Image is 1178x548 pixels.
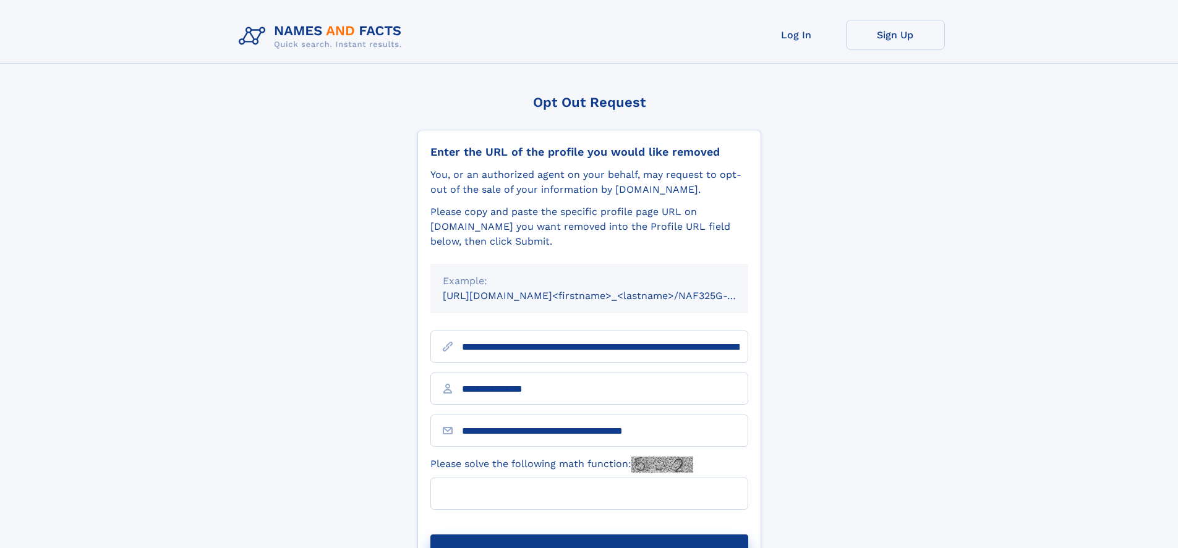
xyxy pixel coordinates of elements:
[430,204,748,249] div: Please copy and paste the specific profile page URL on [DOMAIN_NAME] you want removed into the Pr...
[846,20,945,50] a: Sign Up
[417,95,761,110] div: Opt Out Request
[234,20,412,53] img: Logo Names and Facts
[430,145,748,159] div: Enter the URL of the profile you would like removed
[443,274,736,289] div: Example:
[443,290,772,301] small: [URL][DOMAIN_NAME]<firstname>_<lastname>/NAF325G-xxxxxxxx
[430,167,748,197] div: You, or an authorized agent on your behalf, may request to opt-out of the sale of your informatio...
[747,20,846,50] a: Log In
[430,457,693,473] label: Please solve the following math function:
